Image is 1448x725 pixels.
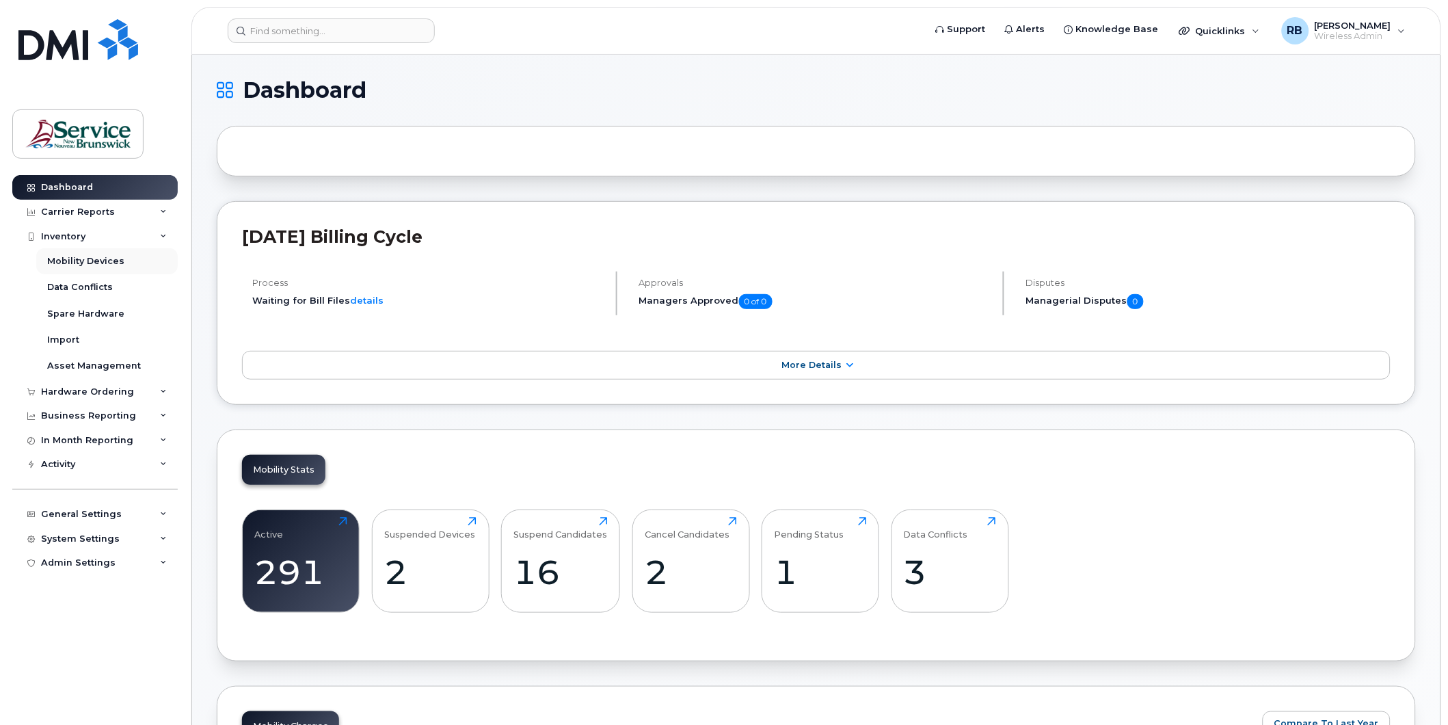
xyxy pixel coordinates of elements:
[242,226,1391,247] h2: [DATE] Billing Cycle
[384,517,477,605] a: Suspended Devices2
[904,552,996,592] div: 3
[639,278,991,288] h4: Approvals
[514,517,608,540] div: Suspend Candidates
[645,517,737,605] a: Cancel Candidates2
[255,517,284,540] div: Active
[645,517,729,540] div: Cancel Candidates
[781,360,842,370] span: More Details
[639,294,991,309] h5: Managers Approved
[1026,294,1391,309] h5: Managerial Disputes
[775,552,867,592] div: 1
[645,552,737,592] div: 2
[1026,278,1391,288] h4: Disputes
[252,278,604,288] h4: Process
[255,517,347,605] a: Active291
[243,80,366,101] span: Dashboard
[1127,294,1144,309] span: 0
[350,295,384,306] a: details
[255,552,347,592] div: 291
[514,552,608,592] div: 16
[384,552,477,592] div: 2
[252,294,604,307] li: Waiting for Bill Files
[904,517,968,540] div: Data Conflicts
[514,517,608,605] a: Suspend Candidates16
[739,294,773,309] span: 0 of 0
[384,517,475,540] div: Suspended Devices
[775,517,844,540] div: Pending Status
[775,517,867,605] a: Pending Status1
[904,517,996,605] a: Data Conflicts3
